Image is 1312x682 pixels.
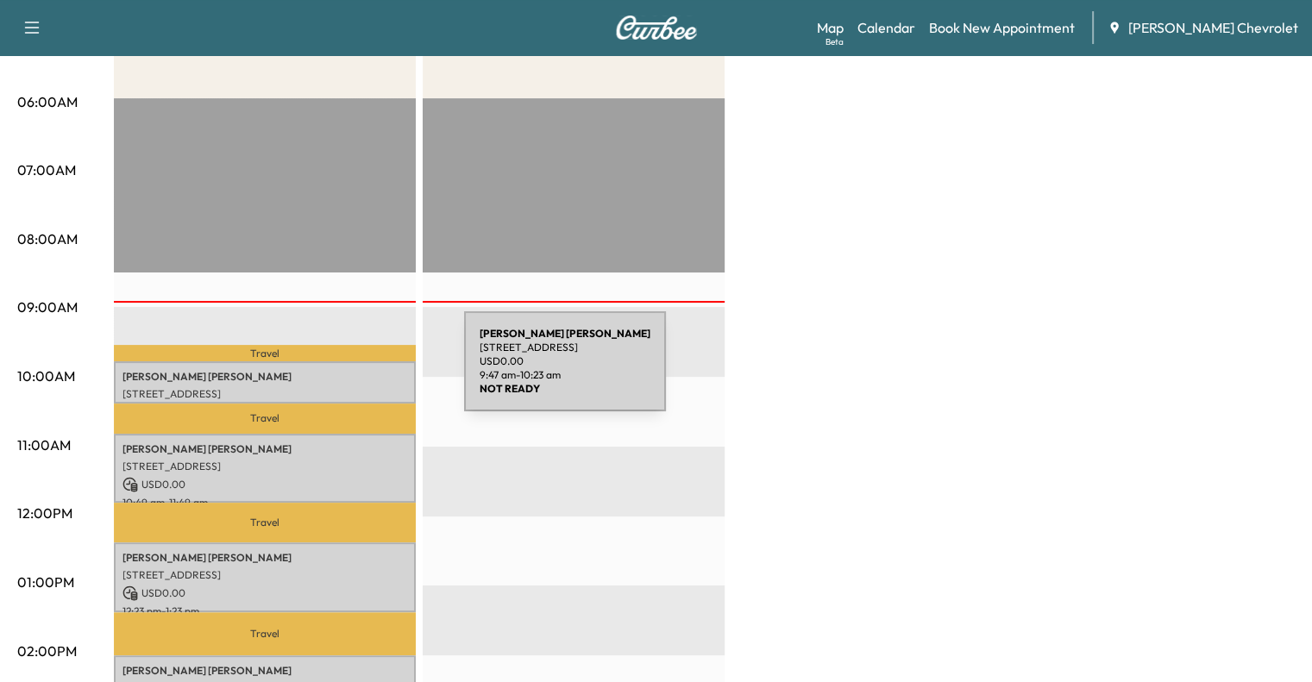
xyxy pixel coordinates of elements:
[17,435,71,455] p: 11:00AM
[114,404,416,434] p: Travel
[817,17,844,38] a: MapBeta
[122,568,407,582] p: [STREET_ADDRESS]
[122,387,407,401] p: [STREET_ADDRESS]
[122,664,407,678] p: [PERSON_NAME] [PERSON_NAME]
[17,297,78,317] p: 09:00AM
[17,572,74,592] p: 01:00PM
[17,91,78,112] p: 06:00AM
[17,228,78,249] p: 08:00AM
[122,604,407,618] p: 12:23 pm - 1:23 pm
[122,460,407,473] p: [STREET_ADDRESS]
[122,585,407,601] p: USD 0.00
[17,160,76,180] p: 07:00AM
[114,503,416,542] p: Travel
[929,17,1075,38] a: Book New Appointment
[122,442,407,456] p: [PERSON_NAME] [PERSON_NAME]
[114,612,416,655] p: Travel
[114,345,416,361] p: Travel
[122,496,407,510] p: 10:49 am - 11:49 am
[1128,17,1298,38] span: [PERSON_NAME] Chevrolet
[825,35,844,48] div: Beta
[17,503,72,523] p: 12:00PM
[122,370,407,384] p: [PERSON_NAME] [PERSON_NAME]
[122,477,407,492] p: USD 0.00
[857,17,915,38] a: Calendar
[17,366,75,386] p: 10:00AM
[17,641,77,661] p: 02:00PM
[615,16,698,40] img: Curbee Logo
[122,551,407,565] p: [PERSON_NAME] [PERSON_NAME]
